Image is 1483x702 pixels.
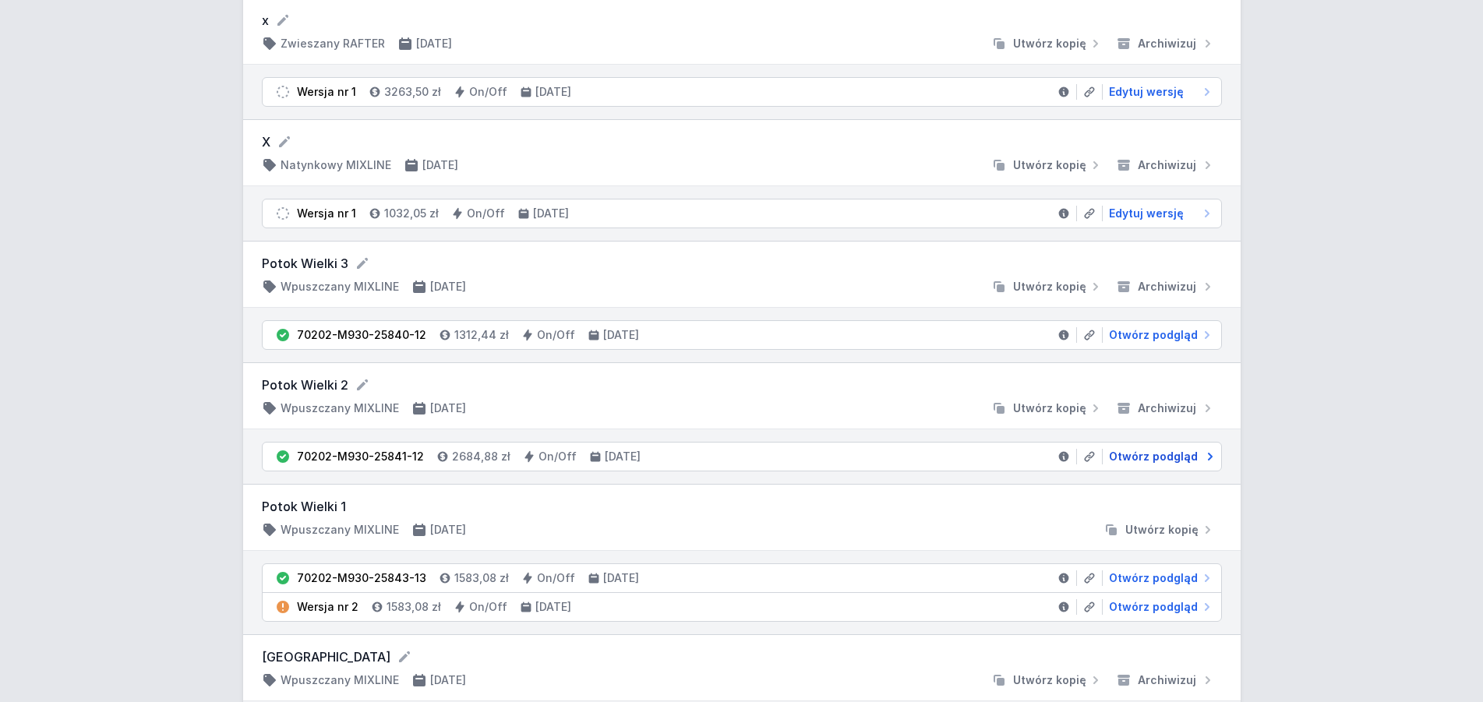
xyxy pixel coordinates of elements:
h4: [DATE] [533,206,569,221]
h4: [DATE] [430,672,466,688]
h4: Wpuszczany MIXLINE [281,522,399,538]
button: Edytuj nazwę projektu [355,377,370,393]
button: Edytuj nazwę projektu [397,649,412,665]
button: Utwórz kopię [985,157,1110,173]
h4: [DATE] [535,84,571,100]
button: Utwórz kopię [985,400,1110,416]
span: Utwórz kopię [1013,672,1086,688]
a: Otwórz podgląd [1103,449,1215,464]
form: x [262,11,1222,30]
form: X [262,132,1222,151]
h4: [DATE] [603,570,639,586]
span: Archiwizuj [1138,672,1196,688]
span: Otwórz podgląd [1109,449,1198,464]
a: Edytuj wersję [1103,84,1215,100]
span: Utwórz kopię [1125,522,1199,538]
span: Archiwizuj [1138,279,1196,295]
form: [GEOGRAPHIC_DATA] [262,647,1222,666]
span: Utwórz kopię [1013,36,1086,51]
button: Archiwizuj [1110,279,1222,295]
h4: [DATE] [605,449,641,464]
span: Otwórz podgląd [1109,570,1198,586]
img: draft.svg [275,206,291,221]
h4: On/Off [469,84,507,100]
button: Archiwizuj [1110,672,1222,688]
span: Archiwizuj [1138,400,1196,416]
span: Utwórz kopię [1013,279,1086,295]
img: draft.svg [275,84,291,100]
a: Edytuj wersję [1103,206,1215,221]
div: Wersja nr 2 [297,599,358,615]
h4: Wpuszczany MIXLINE [281,279,399,295]
a: Otwórz podgląd [1103,599,1215,615]
button: Edytuj nazwę projektu [277,134,292,150]
h4: 1312,44 zł [454,327,509,343]
h4: [DATE] [535,599,571,615]
h4: Natynkowy MIXLINE [281,157,391,173]
button: Archiwizuj [1110,400,1222,416]
button: Archiwizuj [1110,157,1222,173]
h4: [DATE] [430,522,466,538]
button: Edytuj nazwę projektu [275,12,291,28]
h4: Wpuszczany MIXLINE [281,672,399,688]
button: Utwórz kopię [985,279,1110,295]
form: Potok Wielki 2 [262,376,1222,394]
span: Otwórz podgląd [1109,327,1198,343]
h4: 1032,05 zł [384,206,439,221]
h4: [DATE] [422,157,458,173]
div: Wersja nr 1 [297,84,356,100]
h4: Wpuszczany MIXLINE [281,400,399,416]
h4: [DATE] [416,36,452,51]
div: 70202-M930-25841-12 [297,449,424,464]
h4: Zwieszany RAFTER [281,36,385,51]
div: Wersja nr 1 [297,206,356,221]
button: Utwórz kopię [1097,522,1222,538]
h4: On/Off [537,327,575,343]
h4: On/Off [538,449,577,464]
span: Utwórz kopię [1013,157,1086,173]
h4: 1583,08 zł [387,599,441,615]
h4: On/Off [467,206,505,221]
div: 70202-M930-25840-12 [297,327,426,343]
h3: Potok Wielki 1 [262,497,1222,516]
button: Utwórz kopię [985,36,1110,51]
button: Utwórz kopię [985,672,1110,688]
form: Potok Wielki 3 [262,254,1222,273]
span: Edytuj wersję [1109,84,1184,100]
h4: [DATE] [430,400,466,416]
h4: 2684,88 zł [452,449,510,464]
div: 70202-M930-25843-13 [297,570,426,586]
span: Archiwizuj [1138,157,1196,173]
span: Otwórz podgląd [1109,599,1198,615]
h4: 1583,08 zł [454,570,509,586]
h4: [DATE] [430,279,466,295]
button: Edytuj nazwę projektu [355,256,370,271]
h4: On/Off [469,599,507,615]
span: Edytuj wersję [1109,206,1184,221]
h4: On/Off [537,570,575,586]
button: Archiwizuj [1110,36,1222,51]
a: Otwórz podgląd [1103,570,1215,586]
span: Utwórz kopię [1013,400,1086,416]
a: Otwórz podgląd [1103,327,1215,343]
h4: 3263,50 zł [384,84,441,100]
span: Archiwizuj [1138,36,1196,51]
h4: [DATE] [603,327,639,343]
